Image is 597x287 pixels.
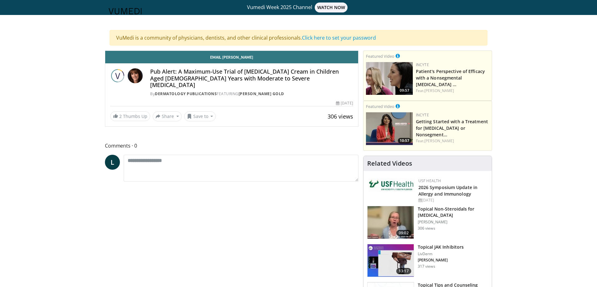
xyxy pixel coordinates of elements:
a: 2 Thumbs Up [110,111,150,121]
a: Getting Started with a Treatment for [MEDICAL_DATA] or Nonsegment… [416,119,488,138]
a: [PERSON_NAME] Gold [239,91,284,96]
div: By FEATURING [150,91,353,97]
a: L [105,155,120,170]
img: 34a4b5e7-9a28-40cd-b963-80fdb137f70d.150x105_q85_crop-smart_upscale.jpg [368,206,414,239]
span: 13:17 [396,268,411,274]
a: This is paid for by Incyte [396,52,400,59]
a: 13:17 Topical JAK Inhibitors LivDerm [PERSON_NAME] 317 views [367,244,488,277]
div: Feat. [416,138,489,144]
a: This is paid for by Incyte [396,103,400,109]
span: Comments 0 [105,142,358,150]
span: 2 [119,113,122,119]
img: 6ba8804a-8538-4002-95e7-a8f8012d4a11.png.150x105_q85_autocrop_double_scale_upscale_version-0.2.jpg [368,178,415,192]
h3: Patient's Perspective of Efficacy with a Nonsegmental Vitiligo Treatment [416,68,489,87]
button: Share [153,111,182,121]
p: [PERSON_NAME] [418,220,488,225]
img: 2c48d197-61e9-423b-8908-6c4d7e1deb64.png.150x105_q85_crop-smart_upscale.jpg [366,62,413,95]
div: [DATE] [418,197,487,203]
img: Avatar [128,68,143,83]
img: d68fe5dc-4ecc-4cd5-bf46-e9677f0a0b6e.150x105_q85_crop-smart_upscale.jpg [368,244,414,277]
a: Incyte [416,62,429,67]
a: Click here to set your password [302,34,376,41]
button: Save to [184,111,216,121]
a: USF Health [418,178,441,183]
small: Featured Video [366,53,394,59]
p: 317 views [418,264,435,269]
div: Feat. [416,88,489,94]
img: e02a99de-beb8-4d69-a8cb-018b1ffb8f0c.png.150x105_q85_crop-smart_upscale.jpg [366,112,413,145]
a: 10:57 [366,112,413,145]
span: 09:02 [396,230,411,236]
div: [DATE] [336,100,353,106]
h4: Pub Alert: A Maximum-Use Trial of [MEDICAL_DATA] Cream in Children Aged [DEMOGRAPHIC_DATA] Years ... [150,68,353,89]
span: 306 views [328,113,353,120]
p: LivDerm [418,251,464,256]
div: VuMedi is a community of physicians, dentists, and other clinical professionals. [110,30,487,46]
h4: Related Videos [367,160,412,167]
small: Featured Video [366,104,394,109]
a: Dermatology Publications [155,91,217,96]
a: [PERSON_NAME] [424,88,454,93]
span: 10:57 [398,138,411,143]
a: Incyte [416,112,429,118]
a: 09:02 Topical Non-Steroidals for [MEDICAL_DATA] [PERSON_NAME] 306 views [367,206,488,239]
span: 09:57 [398,88,411,93]
a: 2026 Symposium Update in Allergy and Immunology [418,184,477,197]
img: VuMedi Logo [109,8,142,14]
a: [PERSON_NAME] [424,138,454,143]
img: Dermatology Publications [110,68,125,83]
h3: Getting Started with a Treatment for Atopic Dermatitis or Nonsegmental Vitiligo [416,118,489,138]
p: Leon Kircik [418,258,464,263]
a: Patient's Perspective of Efficacy with a Nonsegmental [MEDICAL_DATA] … [416,68,485,87]
p: 306 views [418,226,435,231]
h3: Topical JAK Inhibitors [418,244,464,250]
a: 09:57 [366,62,413,95]
h3: Topical Non-Steroidals for [MEDICAL_DATA] [418,206,488,218]
a: Email [PERSON_NAME] [105,51,358,63]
